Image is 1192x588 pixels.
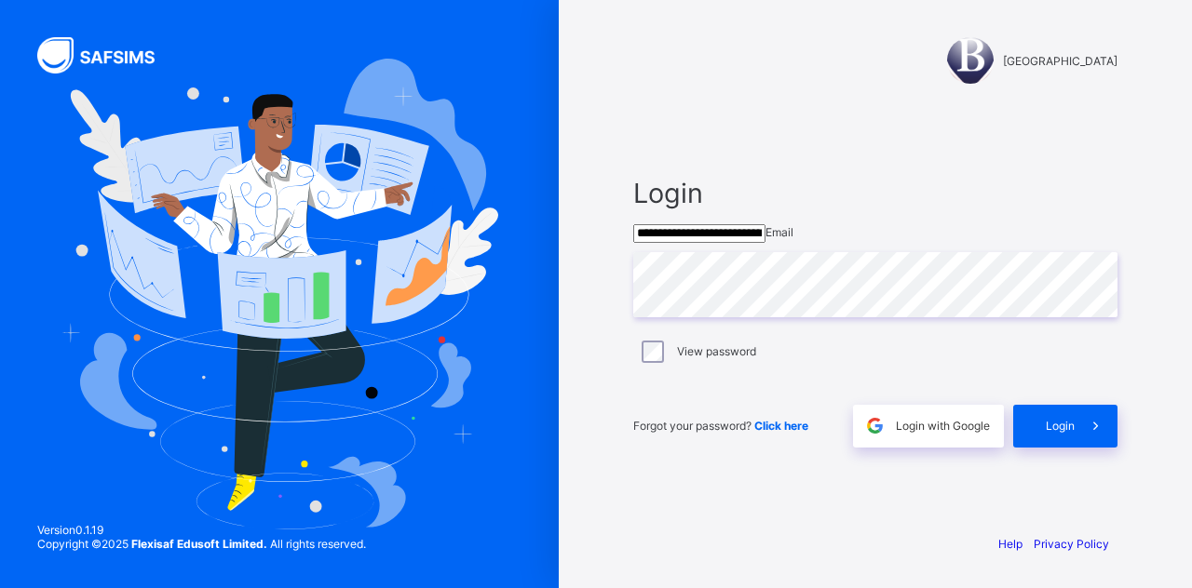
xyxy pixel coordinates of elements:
strong: Flexisaf Edusoft Limited. [131,537,267,551]
span: Forgot your password? [633,419,808,433]
span: [GEOGRAPHIC_DATA] [1003,54,1117,68]
span: Copyright © 2025 All rights reserved. [37,537,366,551]
span: Version 0.1.19 [37,523,366,537]
a: Privacy Policy [1034,537,1109,551]
img: Hero Image [61,59,498,529]
a: Help [998,537,1023,551]
span: Login [633,177,1117,209]
a: Click here [754,419,808,433]
img: SAFSIMS Logo [37,37,177,73]
label: View password [677,344,756,358]
img: google.396cfc9801f0270233282035f929180a.svg [864,415,886,436]
span: Login [1046,419,1075,433]
span: Email [765,225,793,239]
span: Login with Google [896,419,990,433]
